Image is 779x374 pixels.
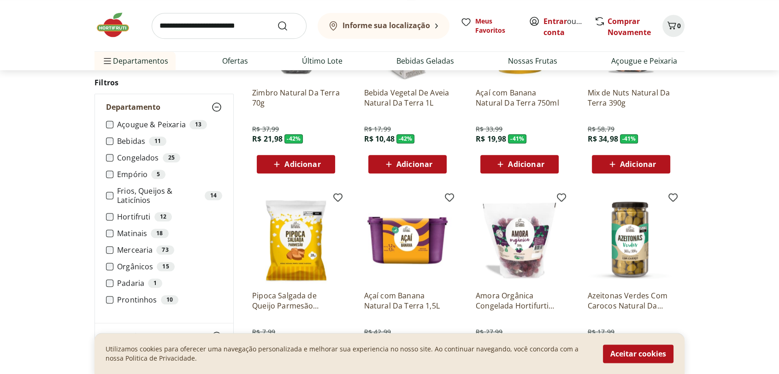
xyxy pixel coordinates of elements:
a: Nossas Frutas [508,55,557,66]
span: Categoria [106,332,142,341]
span: Adicionar [396,160,432,168]
span: - 42 % [284,134,303,143]
button: Menu [102,50,113,72]
span: Meus Favoritos [475,17,518,35]
span: R$ 17,99 [364,125,390,134]
button: Carrinho [662,15,685,37]
span: R$ 10,48 [364,134,394,144]
div: 12 [154,213,172,222]
button: Adicionar [592,155,670,173]
span: R$ 37,99 [252,125,279,134]
label: Hortifruti [117,213,222,222]
button: Categoria [95,324,233,350]
span: R$ 33,99 [476,125,502,134]
a: Bebida Vegetal De Aveia Natural Da Terra 1L [364,88,451,108]
button: Adicionar [480,155,559,173]
a: Azeitonas Verdes Com Carocos Natural Da Terra 200g [587,291,675,311]
div: 14 [205,191,222,201]
a: Mix de Nuts Natural Da Terra 390g [587,88,675,108]
img: Amora Orgânica Congelada Hortifurti Natural da Terra 300g [476,196,563,283]
label: Frios, Queijos & Laticínios [117,187,222,205]
span: Adicionar [620,160,656,168]
a: Comprar Novamente [608,16,651,37]
label: Bebidas [117,137,222,146]
span: R$ 7,99 [252,327,275,337]
span: R$ 21,98 [252,134,283,144]
span: R$ 58,79 [587,125,614,134]
a: Amora Orgânica Congelada Hortifurti Natural da Terra 300g [476,291,563,311]
b: Informe sua localização [342,20,430,30]
div: 18 [151,229,168,238]
span: Departamento [106,103,160,112]
img: Açaí com Banana Natural Da Terra 1,5L [364,196,451,283]
h2: Filtros [94,74,234,92]
a: Zimbro Natural Da Terra 70g [252,88,340,108]
span: - 41 % [620,134,638,143]
label: Padaria [117,279,222,288]
div: 25 [163,154,180,163]
div: 11 [149,137,166,146]
div: Departamento [95,120,233,323]
button: Aceitar cookies [603,344,673,363]
span: - 42 % [396,134,415,143]
button: Adicionar [368,155,447,173]
a: Bebidas Geladas [396,55,454,66]
img: Hortifruti [94,11,141,39]
div: 5 [151,170,165,179]
span: ou [543,16,584,38]
label: Mercearia [117,246,222,255]
div: 1 [148,279,162,288]
div: 10 [161,296,178,305]
label: Prontinhos [117,296,222,305]
div: 13 [189,120,207,130]
button: Departamento [95,95,233,120]
a: Pipoca Salgada de Queijo Parmesão Natural da Terra 20g [252,291,340,311]
button: Adicionar [257,155,335,173]
div: 15 [157,262,174,272]
img: Azeitonas Verdes Com Carocos Natural Da Terra 200g [587,196,675,283]
label: Orgânicos [117,262,222,272]
span: Departamentos [102,50,168,72]
img: Pipoca Salgada de Queijo Parmesão Natural da Terra 20g [252,196,340,283]
div: 73 [156,246,174,255]
button: Submit Search [277,20,299,31]
span: R$ 17,99 [587,327,614,337]
a: Açaí com Banana Natural Da Terra 750ml [476,88,563,108]
a: Açaí com Banana Natural Da Terra 1,5L [364,291,451,311]
label: Matinais [117,229,222,238]
a: Ofertas [222,55,248,66]
p: Utilizamos cookies para oferecer uma navegação personalizada e melhorar sua experiencia no nosso ... [106,344,592,363]
span: Adicionar [508,160,544,168]
span: R$ 42,99 [364,327,390,337]
span: R$ 19,98 [476,134,506,144]
input: search [152,13,307,39]
span: R$ 27,99 [476,327,502,337]
span: R$ 34,98 [587,134,618,144]
label: Empório [117,170,222,179]
span: - 41 % [508,134,526,143]
a: Criar conta [543,16,594,37]
a: Meus Favoritos [460,17,518,35]
a: Último Lote [302,55,342,66]
button: Informe sua localização [318,13,449,39]
label: Congelados [117,154,222,163]
a: Entrar [543,16,567,26]
span: 0 [677,21,681,30]
a: Açougue e Peixaria [611,55,677,66]
span: Adicionar [284,160,320,168]
label: Açougue & Peixaria [117,120,222,130]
